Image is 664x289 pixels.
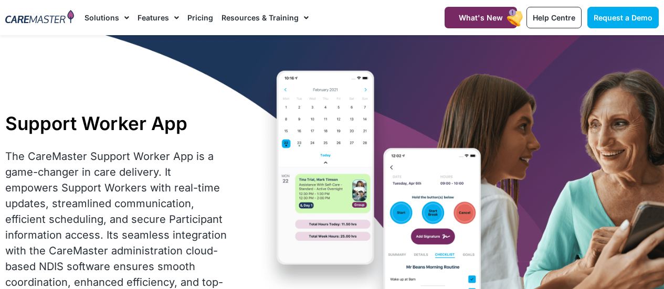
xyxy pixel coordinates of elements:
[459,13,503,22] span: What's New
[594,13,652,22] span: Request a Demo
[5,10,74,25] img: CareMaster Logo
[526,7,582,28] a: Help Centre
[5,112,227,134] h1: Support Worker App
[445,7,517,28] a: What's New
[533,13,575,22] span: Help Centre
[587,7,659,28] a: Request a Demo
